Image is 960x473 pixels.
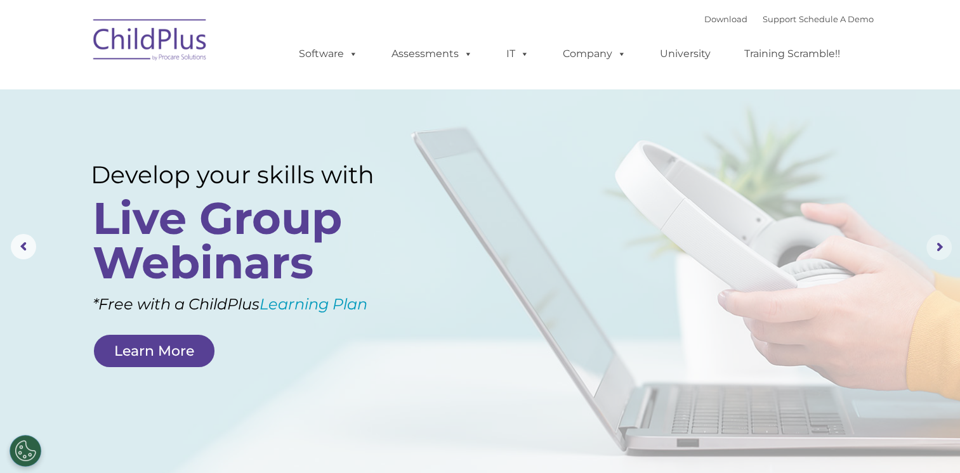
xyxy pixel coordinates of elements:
rs-layer: Develop your skills with [91,160,408,189]
a: Learning Plan [260,295,367,313]
a: Learn More [94,335,214,367]
span: Last name [176,84,215,93]
rs-layer: *Free with a ChildPlus [93,290,431,318]
a: University [647,41,723,67]
a: IT [494,41,542,67]
a: Company [550,41,639,67]
a: Training Scramble!! [732,41,853,67]
a: Schedule A Demo [799,14,874,24]
rs-layer: Live Group Webinars [93,196,405,285]
a: Support [763,14,796,24]
font: | [704,14,874,24]
a: Assessments [379,41,485,67]
span: Phone number [176,136,230,145]
a: Software [286,41,371,67]
img: ChildPlus by Procare Solutions [87,10,214,74]
button: Cookies Settings [10,435,41,467]
a: Download [704,14,747,24]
